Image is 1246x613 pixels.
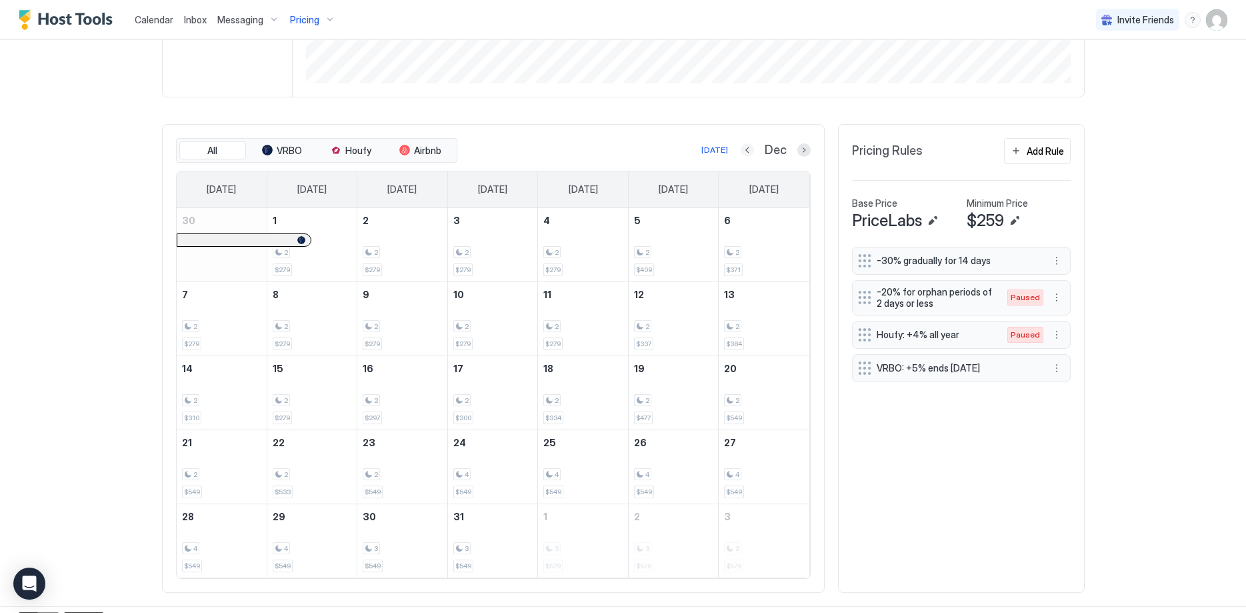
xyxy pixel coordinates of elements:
td: December 14, 2025 [177,356,267,430]
a: Sunday [193,171,249,207]
span: 30 [182,215,195,226]
a: December 6, 2025 [719,208,809,233]
span: $279 [275,414,290,422]
a: December 23, 2025 [357,430,447,455]
td: December 28, 2025 [177,504,267,578]
span: 2 [465,322,469,331]
td: December 13, 2025 [719,281,809,356]
td: December 20, 2025 [719,356,809,430]
td: December 27, 2025 [719,430,809,504]
button: Next month [797,143,811,157]
span: All [207,145,217,157]
button: Airbnb [387,141,454,160]
td: January 2, 2026 [628,504,719,578]
a: December 10, 2025 [448,282,538,307]
a: December 12, 2025 [629,282,719,307]
div: [DATE] [701,144,728,156]
span: 2 [465,248,469,257]
td: December 2, 2025 [357,208,448,282]
div: Add Rule [1027,144,1064,158]
span: 8 [273,289,279,300]
span: 18 [543,363,553,374]
span: $300 [455,414,471,422]
span: $549 [726,488,742,496]
a: December 26, 2025 [629,430,719,455]
span: Base Price [852,197,897,209]
a: December 3, 2025 [448,208,538,233]
span: $279 [275,265,290,274]
span: -30% gradually for 14 days [877,255,1035,267]
a: December 24, 2025 [448,430,538,455]
td: December 4, 2025 [538,208,629,282]
span: $279 [365,340,380,348]
button: More options [1049,360,1065,376]
td: January 3, 2026 [719,504,809,578]
span: $477 [636,414,651,422]
span: [DATE] [297,183,327,195]
span: 23 [363,437,375,448]
a: December 15, 2025 [267,356,357,381]
span: $549 [365,562,381,570]
a: December 30, 2025 [357,504,447,529]
a: Calendar [135,13,173,27]
span: $259 [967,211,1004,231]
a: December 8, 2025 [267,282,357,307]
span: Paused [1011,291,1040,303]
span: Airbnb [414,145,441,157]
span: 7 [182,289,188,300]
td: December 11, 2025 [538,281,629,356]
td: December 26, 2025 [628,430,719,504]
span: 16 [363,363,373,374]
button: [DATE] [699,142,730,158]
span: 3 [453,215,460,226]
a: December 19, 2025 [629,356,719,381]
span: 2 [363,215,369,226]
div: menu [1049,289,1065,305]
span: 2 [634,511,640,522]
td: December 16, 2025 [357,356,448,430]
span: 6 [724,215,731,226]
td: November 30, 2025 [177,208,267,282]
span: Paused [1011,329,1040,341]
span: 2 [465,396,469,405]
span: 25 [543,437,556,448]
span: PriceLabs [852,211,922,231]
a: December 7, 2025 [177,282,267,307]
span: $549 [184,562,200,570]
span: $297 [365,414,380,422]
span: 4 [555,470,559,479]
span: $279 [184,340,199,348]
a: December 11, 2025 [538,282,628,307]
td: December 5, 2025 [628,208,719,282]
span: 4 [284,544,288,553]
span: 20 [724,363,737,374]
span: 1 [273,215,277,226]
a: Friday [645,171,701,207]
span: $549 [275,562,291,570]
a: December 14, 2025 [177,356,267,381]
span: $409 [636,265,652,274]
span: 2 [374,248,378,257]
span: 2 [193,322,197,331]
td: December 7, 2025 [177,281,267,356]
a: Host Tools Logo [19,10,119,30]
a: December 9, 2025 [357,282,447,307]
span: 4 [735,470,739,479]
span: 11 [543,289,551,300]
span: Invite Friends [1117,14,1174,26]
button: Houfy [318,141,385,160]
span: 13 [724,289,735,300]
td: December 31, 2025 [447,504,538,578]
span: 15 [273,363,283,374]
span: Pricing Rules [852,143,923,159]
span: $533 [275,488,291,496]
span: 19 [634,363,645,374]
span: 4 [465,470,469,479]
span: [DATE] [478,183,507,195]
span: 3 [724,511,731,522]
button: All [179,141,246,160]
button: More options [1049,327,1065,343]
button: Previous month [741,143,754,157]
span: 2 [555,396,559,405]
td: December 24, 2025 [447,430,538,504]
